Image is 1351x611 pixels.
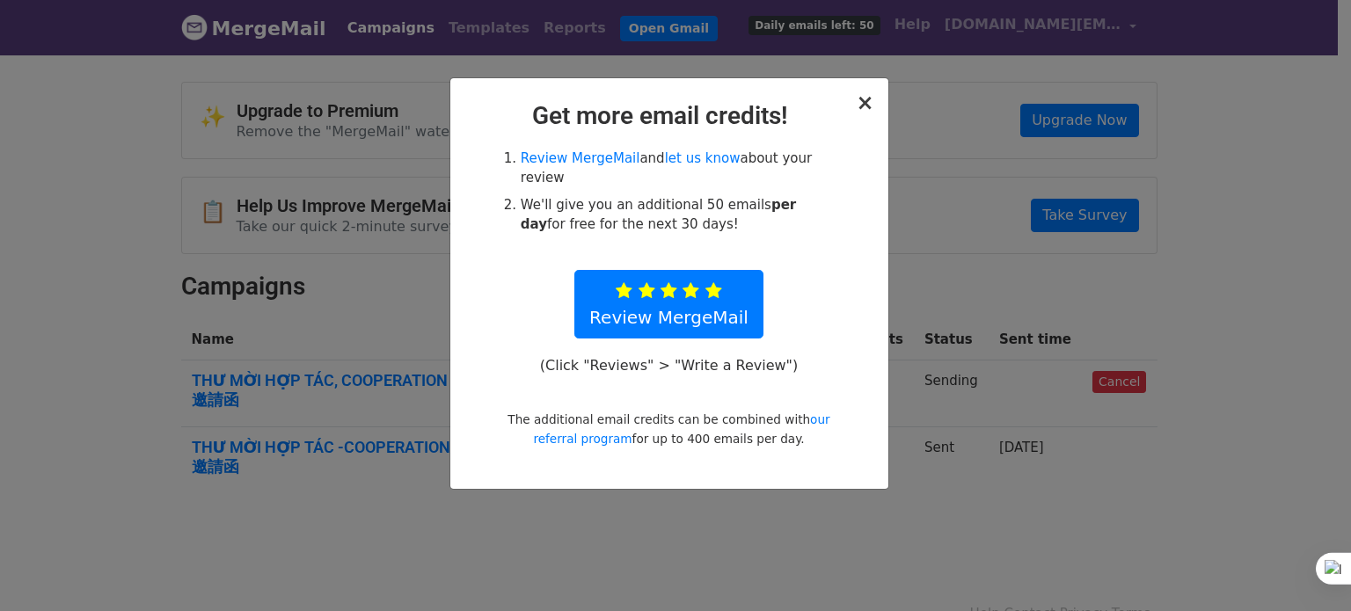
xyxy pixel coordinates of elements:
[574,270,763,338] a: Review MergeMail
[533,412,829,446] a: our referral program
[1263,527,1351,611] iframe: Chat Widget
[521,150,640,166] a: Review MergeMail
[521,195,837,235] li: We'll give you an additional 50 emails for free for the next 30 days!
[521,197,796,233] strong: per day
[464,101,874,131] h2: Get more email credits!
[508,412,829,446] small: The additional email credits can be combined with for up to 400 emails per day.
[665,150,741,166] a: let us know
[1263,527,1351,611] div: Tiện ích trò chuyện
[856,92,873,113] button: Close
[521,149,837,188] li: and about your review
[856,91,873,115] span: ×
[530,356,807,375] p: (Click "Reviews" > "Write a Review")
